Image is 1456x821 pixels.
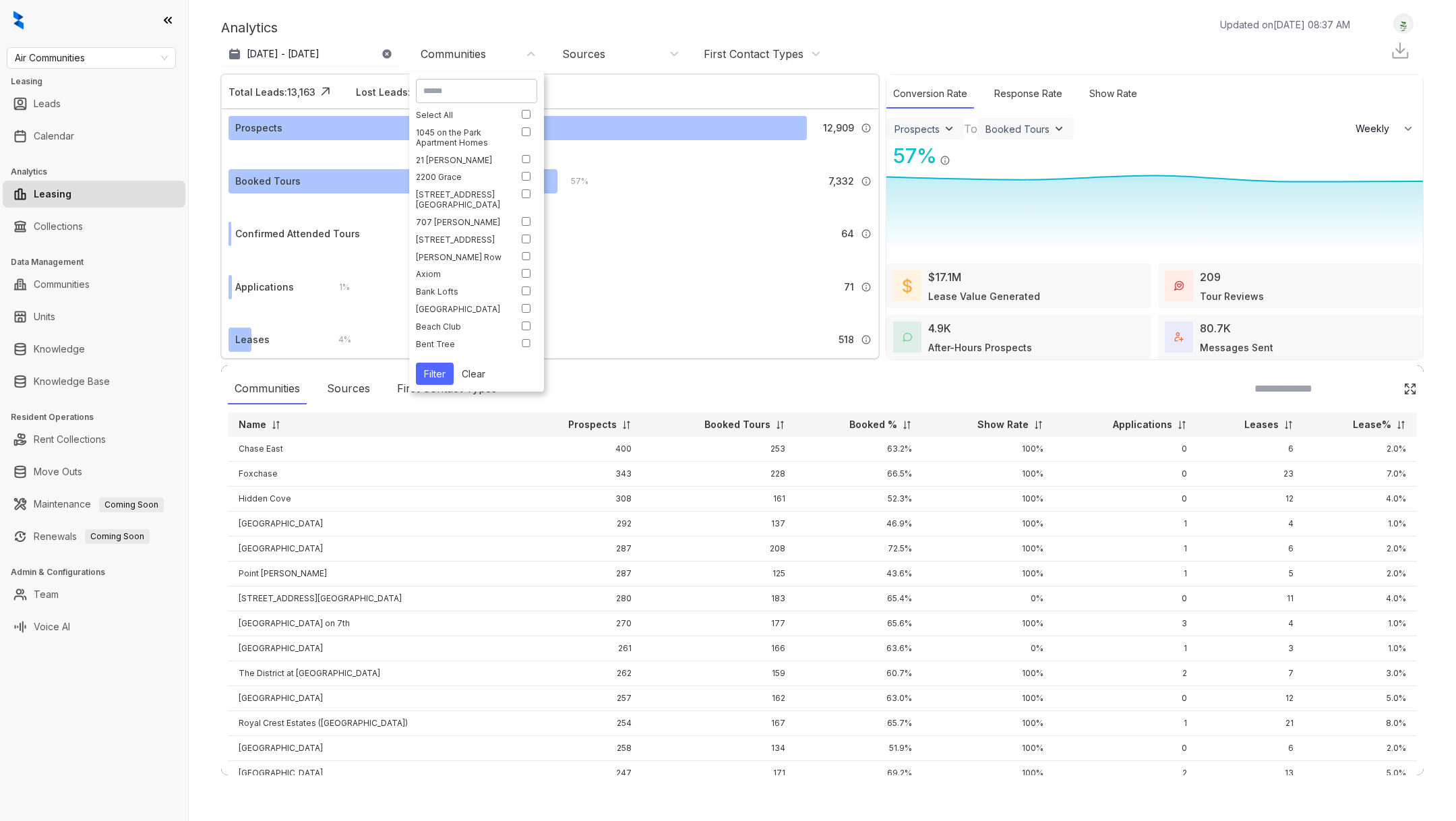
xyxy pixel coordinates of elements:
[416,217,508,227] div: 707 [PERSON_NAME]
[228,437,514,462] td: Chase East
[923,487,1054,512] td: 100%
[514,611,642,636] td: 270
[1403,382,1417,396] img: Click Icon
[923,736,1054,761] td: 100%
[514,636,642,661] td: 261
[796,736,923,761] td: 51.9%
[11,75,188,88] h3: Leasing
[34,303,55,330] a: Units
[861,229,872,239] img: Info
[416,304,508,314] div: [GEOGRAPHIC_DATA]
[886,80,974,109] div: Conversion Rate
[228,586,514,611] td: [STREET_ADDRESS][GEOGRAPHIC_DATA]
[13,11,24,30] img: logo
[228,636,514,661] td: [GEOGRAPHIC_DATA]
[642,512,796,537] td: 137
[562,47,605,61] div: Sources
[796,512,923,537] td: 46.9%
[416,322,508,332] div: Beach Club
[796,462,923,487] td: 66.5%
[1394,17,1413,31] img: UserAvatar
[894,123,940,135] div: Prospects
[1198,636,1304,661] td: 3
[3,426,185,453] li: Rent Collections
[839,332,854,347] span: 518
[3,181,185,208] li: Leasing
[923,537,1054,561] td: 100%
[704,418,770,431] p: Booked Tours
[99,497,164,512] span: Coming Soon
[454,363,493,385] button: Clear
[985,123,1050,135] div: Booked Tours
[3,458,185,485] li: Move Outs
[796,537,923,561] td: 72.5%
[398,226,424,241] div: 0 %
[1113,418,1172,431] p: Applications
[326,280,350,295] div: 1 %
[568,418,617,431] p: Prospects
[416,356,508,366] div: Boston Lofts
[34,213,83,240] a: Collections
[1198,611,1304,636] td: 4
[221,42,403,66] button: [DATE] - [DATE]
[514,561,642,586] td: 287
[235,280,294,295] div: Applications
[1375,383,1387,394] img: SearchIcon
[828,174,854,189] span: 7,332
[3,123,185,150] li: Calendar
[239,418,266,431] p: Name
[3,491,185,518] li: Maintenance
[235,174,301,189] div: Booked Tours
[1054,686,1198,711] td: 0
[15,48,168,68] span: Air Communities
[1304,661,1417,686] td: 3.0%
[514,736,642,761] td: 258
[977,418,1029,431] p: Show Rate
[228,661,514,686] td: The District at [GEOGRAPHIC_DATA]
[228,487,514,512] td: Hidden Cove
[1396,420,1406,430] img: sorting
[642,537,796,561] td: 208
[704,47,803,61] div: First Contact Types
[1054,462,1198,487] td: 0
[1174,332,1184,342] img: TotalFum
[228,686,514,711] td: [GEOGRAPHIC_DATA]
[1200,289,1264,303] div: Tour Reviews
[416,235,508,245] div: [STREET_ADDRESS]
[85,529,150,544] span: Coming Soon
[923,586,1054,611] td: 0%
[621,420,632,430] img: sorting
[1198,761,1304,786] td: 13
[775,420,785,430] img: sorting
[642,586,796,611] td: 183
[34,581,59,608] a: Team
[923,437,1054,462] td: 100%
[1033,420,1043,430] img: sorting
[34,181,71,208] a: Leasing
[235,226,360,241] div: Confirmed Attended Tours
[642,711,796,736] td: 167
[861,123,872,133] img: Info
[3,523,185,550] li: Renewals
[1304,686,1417,711] td: 5.0%
[642,636,796,661] td: 166
[1304,512,1417,537] td: 1.0%
[11,566,188,578] h3: Admin & Configurations
[923,561,1054,586] td: 100%
[3,581,185,608] li: Team
[903,332,912,342] img: AfterHoursConversations
[416,189,508,210] div: [STREET_ADDRESS][GEOGRAPHIC_DATA]
[1304,561,1417,586] td: 2.0%
[796,686,923,711] td: 63.0%
[796,487,923,512] td: 52.3%
[642,611,796,636] td: 177
[416,172,508,182] div: 2200 Grace
[325,332,351,347] div: 4 %
[642,462,796,487] td: 228
[796,711,923,736] td: 65.7%
[642,437,796,462] td: 253
[1177,420,1187,430] img: sorting
[1052,122,1066,135] img: ViewFilterArrow
[416,339,508,349] div: Bent Tree
[1054,661,1198,686] td: 2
